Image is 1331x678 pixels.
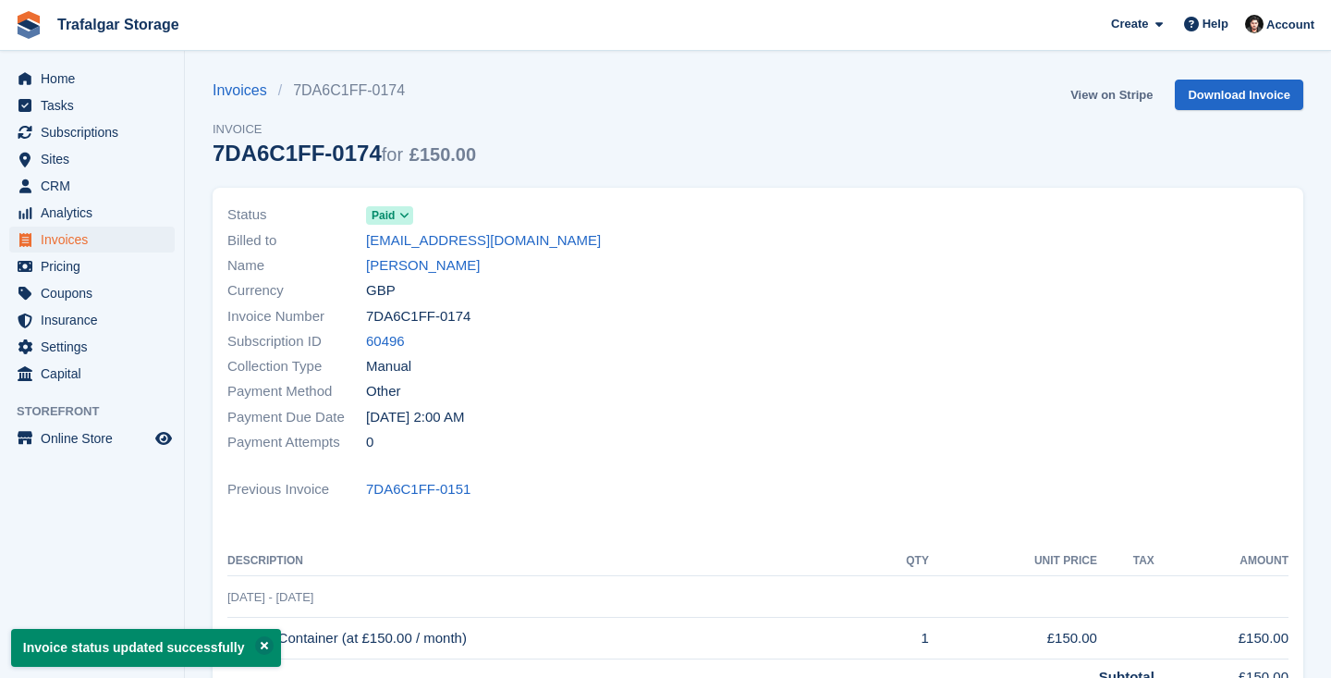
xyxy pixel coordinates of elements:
span: Collection Type [227,356,366,377]
div: 7DA6C1FF-0174 [213,141,476,166]
a: [EMAIL_ADDRESS][DOMAIN_NAME] [366,230,601,252]
a: Invoices [213,80,278,102]
span: CRM [41,173,152,199]
a: menu [9,119,175,145]
a: menu [9,146,175,172]
span: Settings [41,334,152,360]
time: 2025-07-21 01:00:00 UTC [366,407,464,428]
a: menu [9,253,175,279]
a: 7DA6C1FF-0151 [366,479,470,500]
a: menu [9,425,175,451]
p: Invoice status updated successfully [11,629,281,667]
span: Coupons [41,280,152,306]
span: Capital [41,361,152,387]
span: Online Store [41,425,152,451]
span: Tasks [41,92,152,118]
span: Home [41,66,152,92]
th: Description [227,547,868,576]
a: menu [9,92,175,118]
a: menu [9,280,175,306]
img: Henry Summers [1245,15,1264,33]
span: Insurance [41,307,152,333]
span: Other [366,381,401,402]
a: Preview store [153,427,175,450]
a: menu [9,307,175,333]
span: Invoices [41,227,152,253]
span: Create [1111,15,1148,33]
span: Payment Attempts [227,432,366,453]
span: Storefront [17,402,184,421]
span: Invoice Number [227,306,366,327]
a: menu [9,173,175,199]
span: 7DA6C1FF-0174 [366,306,470,327]
span: Manual [366,356,411,377]
a: menu [9,200,175,226]
a: menu [9,361,175,387]
span: Invoice [213,120,476,139]
span: [DATE] - [DATE] [227,590,313,604]
a: Download Invoice [1175,80,1303,110]
span: Name [227,255,366,277]
span: Sites [41,146,152,172]
nav: breadcrumbs [213,80,476,102]
span: Pricing [41,253,152,279]
a: [PERSON_NAME] [366,255,480,277]
span: Help [1203,15,1228,33]
span: Payment Method [227,381,366,402]
span: 0 [366,432,373,453]
a: menu [9,227,175,253]
a: Trafalgar Storage [50,9,187,40]
a: menu [9,66,175,92]
a: Paid [366,204,413,226]
th: Unit Price [929,547,1097,576]
span: Currency [227,280,366,302]
td: 1 × 20ft Container (at £150.00 / month) [227,618,868,660]
a: menu [9,334,175,360]
span: Payment Due Date [227,407,366,428]
span: £150.00 [409,144,476,165]
span: Subscriptions [41,119,152,145]
span: Status [227,204,366,226]
a: View on Stripe [1063,80,1160,110]
th: Tax [1097,547,1154,576]
td: £150.00 [929,618,1097,660]
span: Analytics [41,200,152,226]
span: Subscription ID [227,331,366,352]
th: QTY [868,547,929,576]
span: Paid [372,207,395,224]
span: for [382,144,403,165]
span: Billed to [227,230,366,252]
th: Amount [1154,547,1288,576]
td: £150.00 [1154,618,1288,660]
img: stora-icon-8386f47178a22dfd0bd8f6a31ec36ba5ce8667c1dd55bd0f319d3a0aa187defe.svg [15,11,43,39]
span: Account [1266,16,1314,34]
span: GBP [366,280,396,302]
a: 60496 [366,331,405,352]
span: Previous Invoice [227,479,366,500]
td: 1 [868,618,929,660]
